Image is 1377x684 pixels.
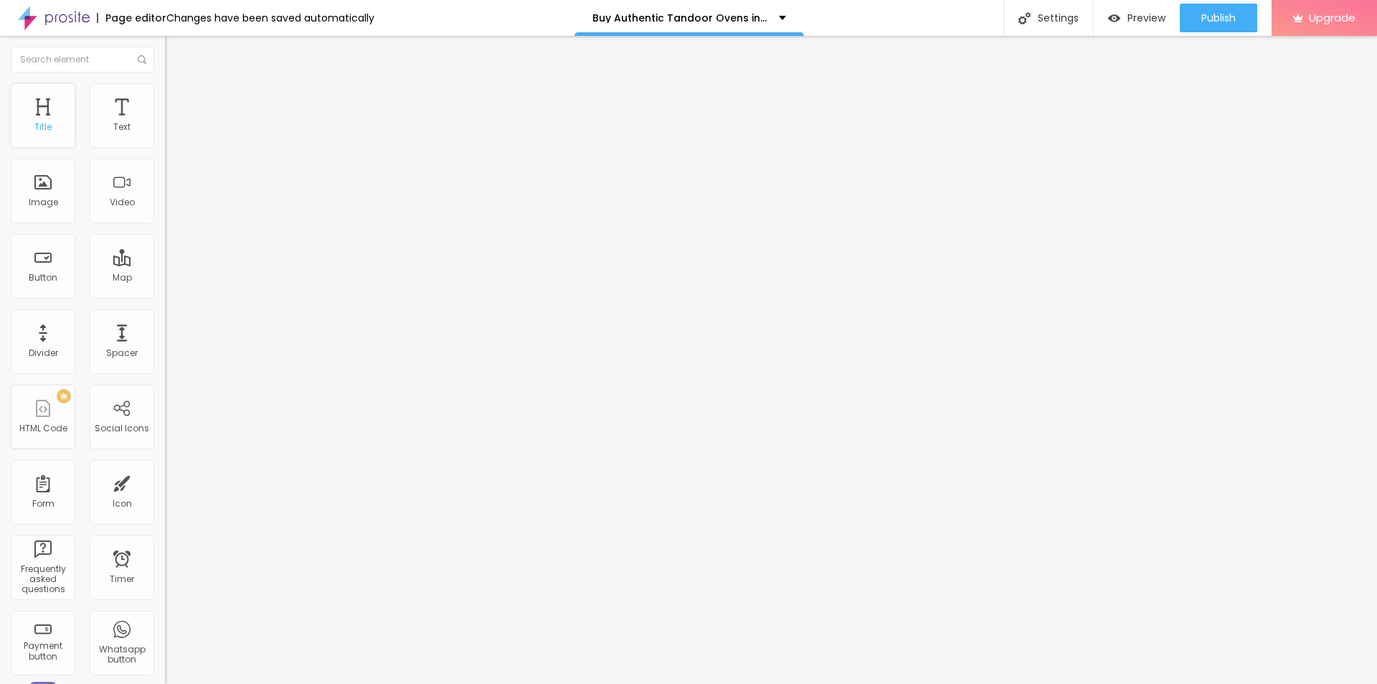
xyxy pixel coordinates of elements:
div: Button [29,273,57,283]
img: Icone [1018,12,1031,24]
span: Preview [1127,12,1165,24]
div: Video [110,197,135,207]
div: Changes have been saved automatically [166,13,374,23]
div: Divider [29,348,58,358]
span: Publish [1201,12,1236,24]
div: Title [34,122,52,132]
input: Search element [11,47,154,72]
button: Preview [1094,4,1180,32]
img: Icone [138,55,146,64]
div: HTML Code [19,423,67,434]
div: Payment button [14,641,71,662]
div: Image [29,197,58,207]
div: Timer [110,574,134,584]
div: Icon [113,499,132,509]
div: Text [113,122,131,132]
div: Frequently asked questions [14,564,71,595]
span: Upgrade [1309,11,1355,24]
div: Spacer [106,348,138,358]
iframe: Editor [165,36,1377,684]
img: view-1.svg [1108,12,1120,24]
button: Publish [1180,4,1257,32]
div: Page editor [97,13,166,23]
div: Whatsapp button [93,645,150,665]
div: Map [113,273,132,283]
div: Form [32,499,55,509]
div: Social Icons [95,423,149,434]
p: Buy Authentic Tandoor Ovens in the [GEOGRAPHIC_DATA] [592,13,768,23]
